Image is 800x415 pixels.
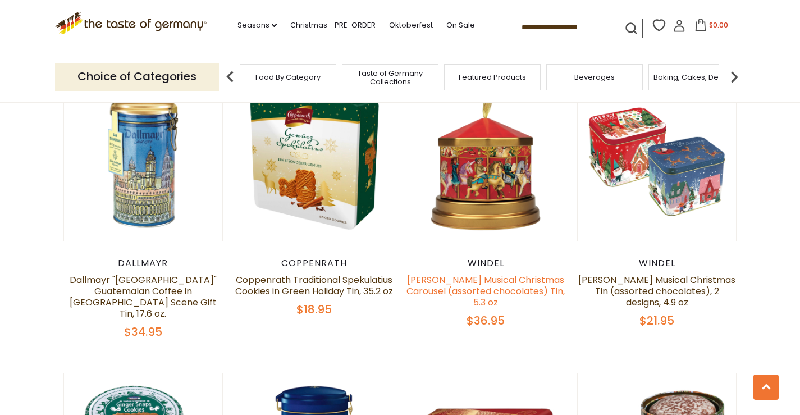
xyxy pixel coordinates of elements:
a: Coppenrath Traditional Spekulatius Cookies in Green Holiday Tin, 35.2 oz [235,273,393,298]
div: Windel [406,258,566,269]
a: [PERSON_NAME] Musical Christmas Tin (assorted chocolates), 2 designs, 4.9 oz [578,273,735,309]
a: Dallmayr "[GEOGRAPHIC_DATA]" Guatemalan Coffee in [GEOGRAPHIC_DATA] Scene Gift Tin, 17.6 oz. [70,273,217,320]
span: $21.95 [639,313,674,329]
a: Taste of Germany Collections [345,69,435,86]
a: Christmas - PRE-ORDER [290,19,376,31]
div: Windel [577,258,737,269]
span: $18.95 [296,302,332,317]
div: Dallmayr [63,258,223,269]
span: $0.00 [709,20,728,30]
img: Dallmayr "San Sebastian" Guatemalan Coffee in Munich Scene Gift Tin, 17.6 oz. [64,83,223,241]
a: Baking, Cakes, Desserts [653,73,740,81]
img: Windel Musical Christmas Carousel (assorted chocolates) Tin, 5.3 oz [406,83,565,241]
a: Beverages [574,73,615,81]
div: Coppenrath [235,258,395,269]
img: next arrow [723,66,746,88]
img: Windel Musical Christmas Tin (assorted chocolates), 2 designs, 4.9 oz [578,83,737,241]
a: Oktoberfest [389,19,433,31]
a: Seasons [237,19,277,31]
span: $34.95 [124,324,162,340]
p: Choice of Categories [55,63,219,90]
a: [PERSON_NAME] Musical Christmas Carousel (assorted chocolates) Tin, 5.3 oz [406,273,565,309]
img: previous arrow [219,66,241,88]
a: Food By Category [255,73,321,81]
button: $0.00 [688,19,735,35]
a: On Sale [446,19,475,31]
a: Featured Products [459,73,526,81]
span: $36.95 [467,313,505,329]
img: Coppenrath Traditional Spekulatius Cookies in Green Holiday Tin, 35.2 oz [235,83,394,241]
